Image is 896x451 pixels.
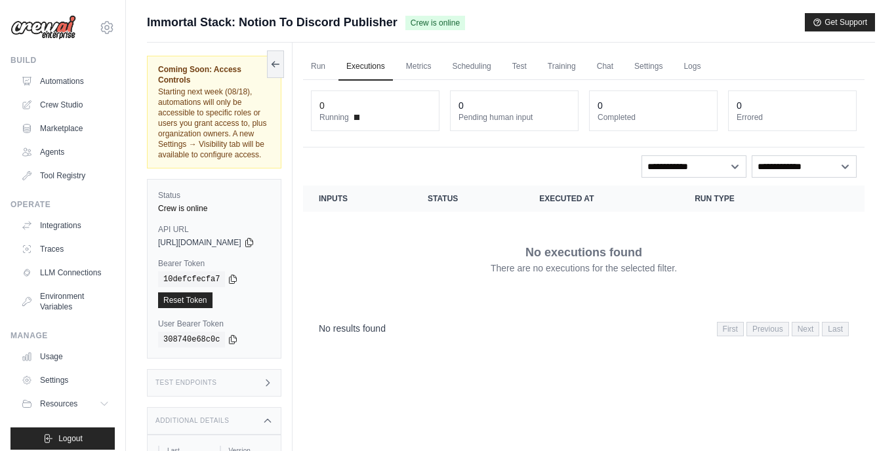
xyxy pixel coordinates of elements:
[737,99,742,112] div: 0
[338,53,393,81] a: Executions
[158,203,270,214] div: Crew is online
[444,53,499,81] a: Scheduling
[717,322,849,336] nav: Pagination
[822,322,849,336] span: Last
[540,53,584,81] a: Training
[792,322,820,336] span: Next
[16,286,115,317] a: Environment Variables
[679,186,807,212] th: Run Type
[158,271,225,287] code: 10defcfecfa7
[398,53,439,81] a: Metrics
[319,99,325,112] div: 0
[10,15,76,40] img: Logo
[16,370,115,391] a: Settings
[319,112,349,123] span: Running
[458,99,464,112] div: 0
[16,71,115,92] a: Automations
[598,99,603,112] div: 0
[737,112,848,123] dt: Errored
[458,112,570,123] dt: Pending human input
[16,262,115,283] a: LLM Connections
[158,190,270,201] label: Status
[16,165,115,186] a: Tool Registry
[158,237,241,248] span: [URL][DOMAIN_NAME]
[303,53,333,81] a: Run
[16,346,115,367] a: Usage
[412,186,523,212] th: Status
[16,142,115,163] a: Agents
[158,332,225,347] code: 308740e68c0c
[598,112,709,123] dt: Completed
[491,262,677,275] p: There are no executions for the selected filter.
[155,379,217,387] h3: Test Endpoints
[805,13,875,31] button: Get Support
[16,393,115,414] button: Resources
[58,433,83,444] span: Logout
[303,311,865,345] nav: Pagination
[319,322,386,335] p: No results found
[16,215,115,236] a: Integrations
[303,186,865,345] section: Crew executions table
[158,319,270,329] label: User Bearer Token
[746,322,789,336] span: Previous
[16,239,115,260] a: Traces
[303,186,412,212] th: Inputs
[10,427,115,450] button: Logout
[523,186,679,212] th: Executed at
[16,94,115,115] a: Crew Studio
[504,53,535,81] a: Test
[158,258,270,269] label: Bearer Token
[147,13,397,31] span: Immortal Stack: Notion To Discord Publisher
[158,64,270,85] span: Coming Soon: Access Controls
[717,322,744,336] span: First
[40,399,77,409] span: Resources
[405,16,465,30] span: Crew is online
[10,55,115,66] div: Build
[155,417,229,425] h3: Additional Details
[16,118,115,139] a: Marketplace
[626,53,670,81] a: Settings
[10,330,115,341] div: Manage
[525,243,642,262] p: No executions found
[676,53,708,81] a: Logs
[158,292,213,308] a: Reset Token
[158,87,266,159] span: Starting next week (08/18), automations will only be accessible to specific roles or users you gr...
[158,224,270,235] label: API URL
[10,199,115,210] div: Operate
[589,53,621,81] a: Chat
